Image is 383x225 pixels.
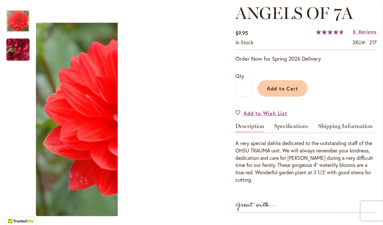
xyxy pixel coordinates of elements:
[235,123,264,133] a: Description
[235,30,248,36] span: $9.95
[36,22,229,216] img: ANGELS OF 7A
[5,202,23,220] iframe: Launch Accessibility Center
[235,3,353,23] span: ANGELS OF 7A
[318,123,373,133] a: Shipping Information
[353,29,377,35] a: 8 Reviews
[235,39,253,46] div: Availability
[258,80,308,97] button: Add to Cart
[235,200,277,210] strong: Great with...
[235,55,377,63] p: Order Now for Spring 2026 Delivery
[235,73,244,79] span: Qty
[6,32,30,61] div: ANGELS OF 7A
[235,123,377,184] div: Detailed Product Info
[235,140,377,184] div: A very special dahlia dedicated to the outstanding staff of the OHSU TRAUMA unit. We will always ...
[235,39,253,46] span: In stock
[359,29,377,35] span: Reviews
[369,39,377,46] div: 217
[235,109,287,117] a: Add to Wish List
[274,123,308,133] a: Specifications
[316,30,344,35] div: 93%
[267,85,299,92] span: Add to Cart
[243,109,287,117] span: Add to Wish List
[353,39,366,46] strong: SKU
[6,4,36,32] div: ANGELS OF 7A
[353,29,356,35] span: 8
